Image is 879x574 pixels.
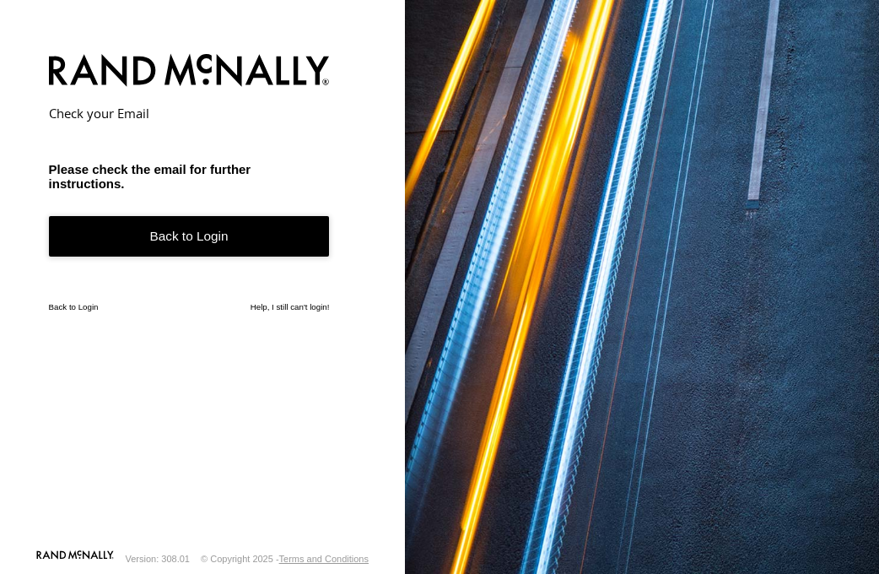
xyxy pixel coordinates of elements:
a: Back to Login [49,216,330,257]
a: Help, I still can't login! [251,302,330,311]
a: Visit our Website [36,550,114,567]
a: Terms and Conditions [279,554,369,564]
a: Back to Login [49,302,99,311]
img: Rand McNally [49,51,330,94]
div: © Copyright 2025 - [201,554,369,564]
h2: Check your Email [49,105,330,122]
div: Version: 308.01 [126,554,190,564]
h3: Please check the email for further instructions. [49,162,330,191]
